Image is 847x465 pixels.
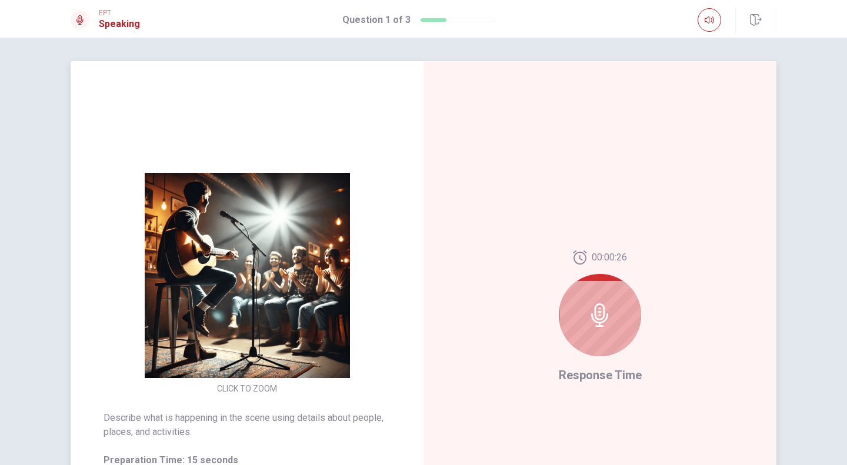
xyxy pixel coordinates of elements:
[212,380,282,397] button: CLICK TO ZOOM
[99,17,140,31] h1: Speaking
[99,9,140,17] span: EPT
[104,411,391,439] span: Describe what is happening in the scene using details about people, places, and activities.
[342,13,411,27] h1: Question 1 of 3
[134,173,360,378] img: [object Object]
[592,250,627,265] span: 00:00:26
[559,368,642,382] span: Response Time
